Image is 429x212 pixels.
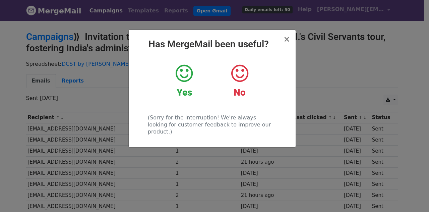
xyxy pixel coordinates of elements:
[148,114,276,135] p: (Sorry for the interruption! We're always looking for customer feedback to improve our product.)
[162,63,207,98] a: Yes
[283,35,290,44] span: ×
[283,35,290,43] button: Close
[134,39,290,50] h2: Has MergeMail been useful?
[177,87,192,98] strong: Yes
[217,63,262,98] a: No
[234,87,246,98] strong: No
